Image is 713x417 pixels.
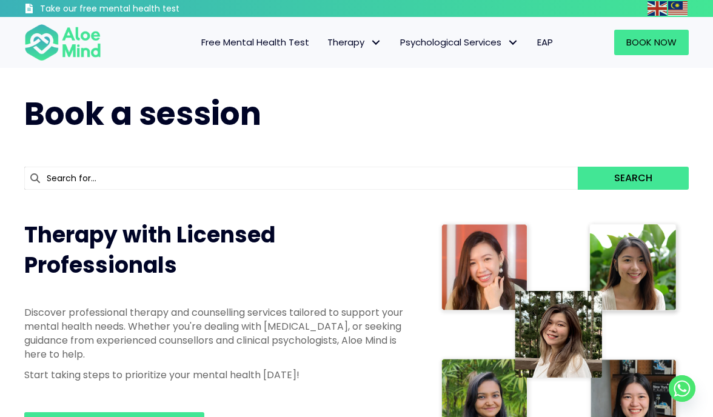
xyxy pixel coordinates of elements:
a: English [648,1,668,15]
span: Psychological Services: submenu [504,34,522,52]
span: EAP [537,36,553,48]
nav: Menu [113,30,562,55]
span: Therapy with Licensed Professionals [24,219,275,281]
img: en [648,1,667,16]
span: Psychological Services [400,36,519,48]
a: Book Now [614,30,689,55]
span: Book Now [626,36,677,48]
a: TherapyTherapy: submenu [318,30,391,55]
img: ms [668,1,688,16]
a: Malay [668,1,689,15]
button: Search [578,167,689,190]
a: EAP [528,30,562,55]
span: Free Mental Health Test [201,36,309,48]
span: Book a session [24,92,261,136]
h3: Take our free mental health test [40,3,231,15]
input: Search for... [24,167,578,190]
p: Discover professional therapy and counselling services tailored to support your mental health nee... [24,305,413,362]
a: Whatsapp [669,375,695,402]
a: Free Mental Health Test [192,30,318,55]
span: Therapy [327,36,382,48]
p: Start taking steps to prioritize your mental health [DATE]! [24,368,413,382]
a: Take our free mental health test [24,3,231,17]
a: Psychological ServicesPsychological Services: submenu [391,30,528,55]
span: Therapy: submenu [367,34,385,52]
img: Aloe mind Logo [24,23,101,62]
